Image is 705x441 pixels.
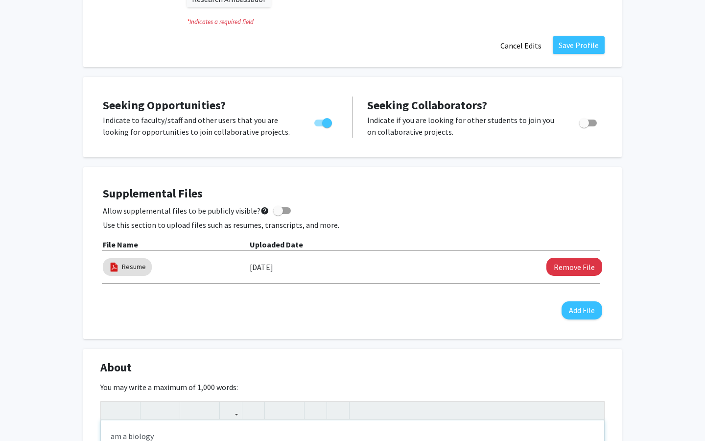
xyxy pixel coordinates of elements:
img: pdf_icon.png [109,262,119,272]
p: Indicate if you are looking for other students to join you on collaborative projects. [367,114,561,138]
button: Ordered list [284,402,302,419]
span: Seeking Collaborators? [367,98,487,113]
button: Emphasis (Ctrl + I) [160,402,177,419]
div: Toggle [575,114,602,129]
button: Undo (Ctrl + Z) [103,402,120,419]
button: Add File [562,301,602,319]
b: Uploaded Date [250,240,303,249]
iframe: Chat [7,397,42,434]
button: Remove Resume File [546,258,602,276]
button: Remove format [307,402,324,419]
mat-icon: help [260,205,269,217]
button: Fullscreen [585,402,602,419]
span: Allow supplemental files to be publicly visible? [103,205,269,217]
span: About [100,359,132,376]
b: File Name [103,240,138,249]
button: Redo (Ctrl + Y) [120,402,138,419]
button: Superscript [183,402,200,419]
button: Insert Image [245,402,262,419]
h4: Supplemental Files [103,187,602,201]
button: Unordered list [267,402,284,419]
button: Insert horizontal rule [329,402,347,419]
a: Resume [122,262,146,272]
i: Indicates a required field [187,17,605,26]
button: Link [222,402,239,419]
button: Save Profile [553,36,605,54]
button: Strong (Ctrl + B) [143,402,160,419]
p: Use this section to upload files such as resumes, transcripts, and more. [103,219,602,231]
label: You may write a maximum of 1,000 words: [100,381,238,393]
span: Seeking Opportunities? [103,98,226,113]
label: [DATE] [250,259,273,275]
button: Subscript [200,402,217,419]
div: Toggle [310,114,337,129]
button: Cancel Edits [494,36,548,55]
p: Indicate to faculty/staff and other users that you are looking for opportunities to join collabor... [103,114,296,138]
